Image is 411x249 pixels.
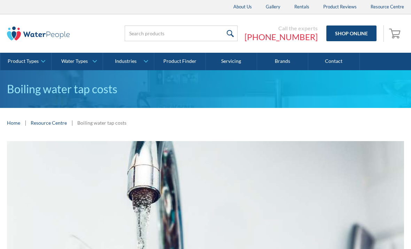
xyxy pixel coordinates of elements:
div: | [70,118,74,127]
div: Boiling water tap costs [77,119,126,126]
div: Call the experts [245,25,318,32]
a: Resource Centre [31,119,67,126]
img: The Water People [7,27,70,41]
a: Product Finder [154,53,205,70]
a: Home [7,119,20,126]
h1: Boiling water tap costs [7,81,404,97]
a: [PHONE_NUMBER] [245,32,318,42]
div: Industries [115,58,137,64]
div: Product Types [8,58,39,64]
a: Water Types [52,53,102,70]
img: shopping cart [389,28,402,39]
input: Search products [125,25,238,41]
a: Servicing [206,53,257,70]
div: Water Types [61,58,88,64]
a: Brands [257,53,308,70]
a: Shop Online [326,25,377,41]
a: Open empty cart [387,25,404,42]
a: Contact [308,53,359,70]
div: | [24,118,27,127]
a: Industries [103,53,154,70]
a: Product Types [0,53,51,70]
